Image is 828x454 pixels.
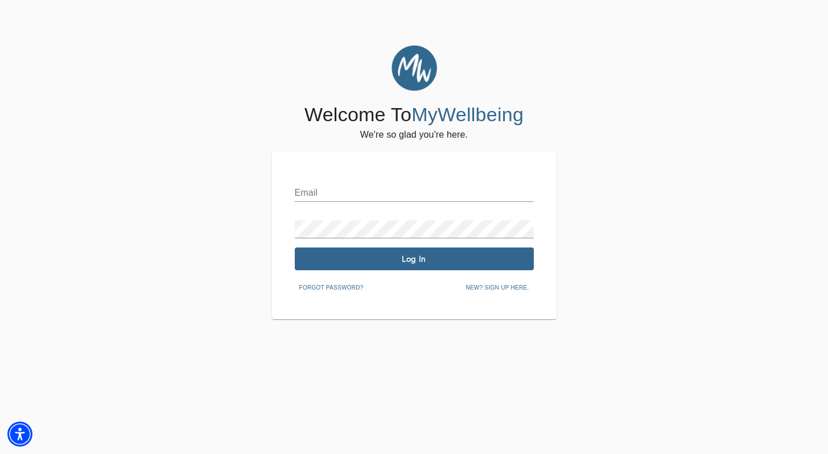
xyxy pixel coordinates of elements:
[295,279,368,296] button: Forgot password?
[295,282,368,291] a: Forgot password?
[295,247,534,270] button: Log In
[461,279,533,296] button: New? Sign up here.
[466,283,529,293] span: New? Sign up here.
[304,103,524,127] h4: Welcome To
[360,127,468,143] h6: We're so glad you're here.
[299,283,364,293] span: Forgot password?
[7,422,32,447] div: Accessibility Menu
[392,46,437,91] img: MyWellbeing
[299,254,529,265] span: Log In
[411,104,524,125] span: MyWellbeing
